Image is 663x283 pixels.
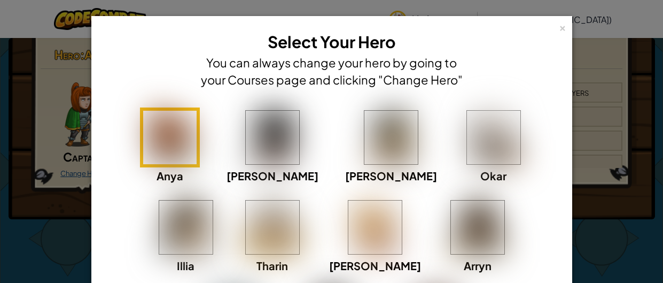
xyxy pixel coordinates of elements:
[345,169,437,182] span: [PERSON_NAME]
[246,201,299,254] img: portrait.png
[451,201,504,254] img: portrait.png
[256,259,288,272] span: Tharin
[227,169,318,182] span: [PERSON_NAME]
[329,259,421,272] span: [PERSON_NAME]
[198,30,465,54] h3: Select Your Hero
[157,169,183,182] span: Anya
[159,201,213,254] img: portrait.png
[177,259,194,272] span: Illia
[464,259,492,272] span: Arryn
[246,111,299,164] img: portrait.png
[480,169,506,182] span: Okar
[559,21,566,32] div: ×
[348,201,402,254] img: portrait.png
[467,111,520,164] img: portrait.png
[143,111,197,164] img: portrait.png
[198,54,465,88] h4: You can always change your hero by going to your Courses page and clicking "Change Hero"
[364,111,418,164] img: portrait.png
